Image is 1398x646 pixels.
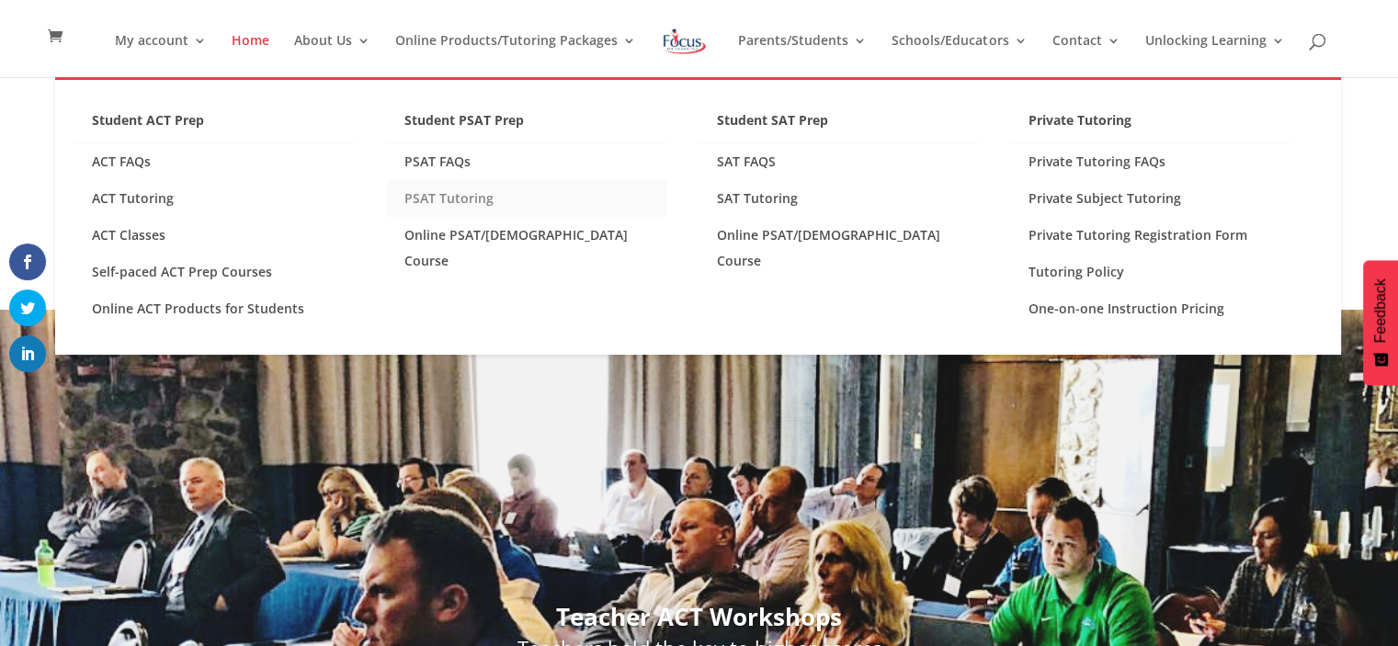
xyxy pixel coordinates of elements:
[1010,180,1291,217] a: Private Subject Tutoring
[74,254,355,290] a: Self-paced ACT Prep Courses
[395,34,636,77] a: Online Products/Tutoring Packages
[699,108,980,143] a: Student SAT Prep
[386,108,667,143] a: Student PSAT Prep
[74,143,355,180] a: ACT FAQs
[1010,254,1291,290] a: Tutoring Policy
[699,143,980,180] a: SAT FAQS
[294,34,370,77] a: About Us
[1010,290,1291,327] a: One-on-one Instruction Pricing
[699,180,980,217] a: SAT Tutoring
[661,25,709,58] img: Focus on Learning
[1363,260,1398,385] button: Feedback - Show survey
[1051,34,1120,77] a: Contact
[892,34,1027,77] a: Schools/Educators
[232,34,269,77] a: Home
[386,180,667,217] a: PSAT Tutoring
[115,34,207,77] a: My account
[556,600,842,633] strong: Teacher ACT Workshops
[1010,143,1291,180] a: Private Tutoring FAQs
[386,217,667,279] a: Online PSAT/[DEMOGRAPHIC_DATA] Course
[386,143,667,180] a: PSAT FAQs
[74,217,355,254] a: ACT Classes
[74,108,355,143] a: Student ACT Prep
[738,34,867,77] a: Parents/Students
[699,217,980,279] a: Online PSAT/[DEMOGRAPHIC_DATA] Course
[1144,34,1284,77] a: Unlocking Learning
[1372,278,1389,343] span: Feedback
[1010,108,1291,143] a: Private Tutoring
[74,290,355,327] a: Online ACT Products for Students
[1010,217,1291,254] a: Private Tutoring Registration Form
[74,180,355,217] a: ACT Tutoring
